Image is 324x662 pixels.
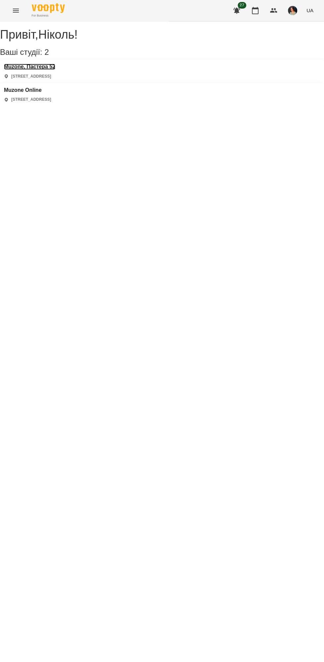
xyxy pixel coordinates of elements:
span: For Business [32,14,65,18]
button: UA [304,4,316,17]
p: [STREET_ADDRESS] [11,74,51,79]
a: Muzone, Пастера 52 [4,64,55,70]
span: 2 [44,48,49,56]
span: 27 [238,2,246,9]
a: Muzone Online [4,87,51,93]
button: Menu [8,3,24,18]
img: e7cc86ff2ab213a8ed988af7ec1c5bbe.png [288,6,297,15]
p: [STREET_ADDRESS] [11,97,51,102]
span: UA [306,7,313,14]
img: Voopty Logo [32,3,65,13]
